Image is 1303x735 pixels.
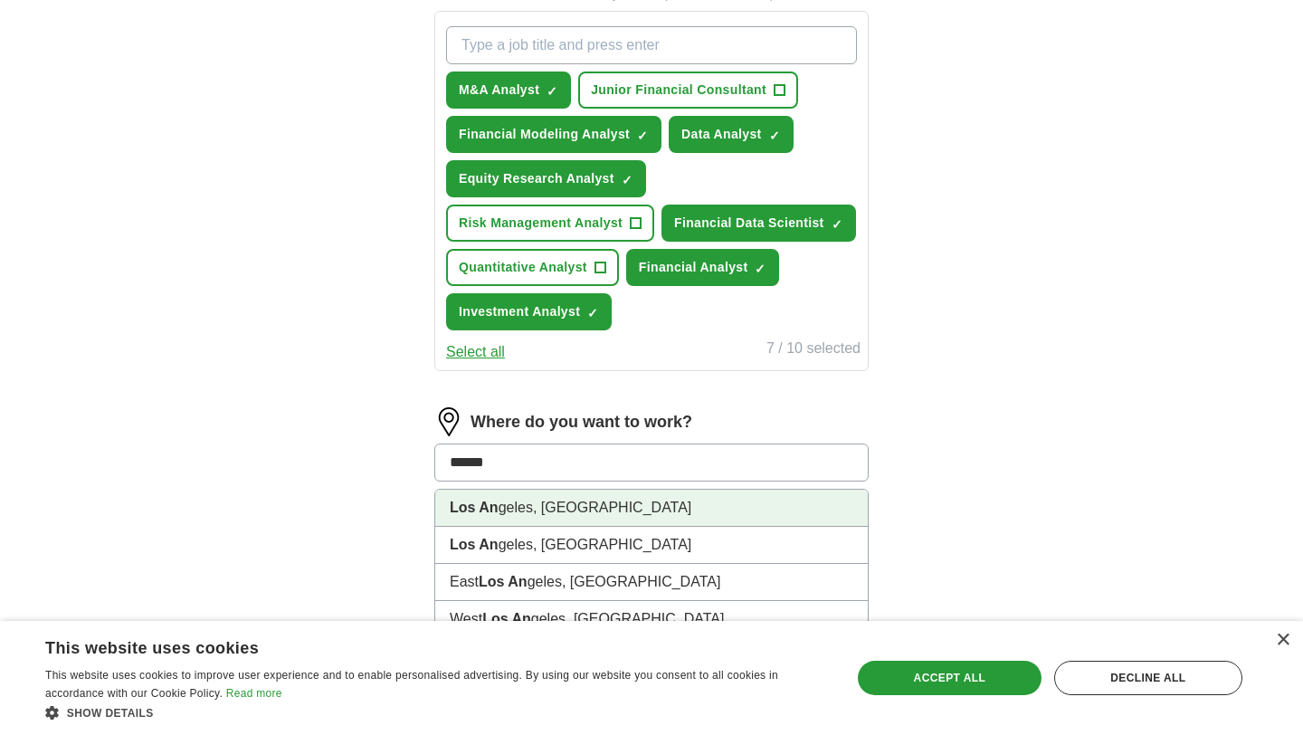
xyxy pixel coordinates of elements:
[639,258,748,277] span: Financial Analyst
[446,72,571,109] button: M&A Analyst✓
[459,125,630,144] span: Financial Modeling Analyst
[482,611,531,626] strong: Los An
[578,72,798,109] button: Junior Financial Consultant
[832,217,842,232] span: ✓
[446,249,619,286] button: Quantitative Analyst
[459,258,587,277] span: Quantitative Analyst
[45,669,778,700] span: This website uses cookies to improve user experience and to enable personalised advertising. By u...
[591,81,766,100] span: Junior Financial Consultant
[766,338,861,363] div: 7 / 10 selected
[67,707,154,720] span: Show details
[459,81,539,100] span: M&A Analyst
[435,490,868,527] li: geles, [GEOGRAPHIC_DATA]
[446,205,654,242] button: Risk Management Analyst
[434,407,463,436] img: location.png
[661,205,856,242] button: Financial Data Scientist✓
[450,537,499,552] strong: Los An
[669,116,794,153] button: Data Analyst✓
[471,410,692,434] label: Where do you want to work?
[450,500,499,515] strong: Los An
[681,125,762,144] span: Data Analyst
[858,661,1041,695] div: Accept all
[547,84,557,99] span: ✓
[755,262,766,276] span: ✓
[435,564,868,601] li: East geles, [GEOGRAPHIC_DATA]
[446,116,661,153] button: Financial Modeling Analyst✓
[622,173,632,187] span: ✓
[587,306,598,320] span: ✓
[769,129,780,143] span: ✓
[459,169,614,188] span: Equity Research Analyst
[626,249,780,286] button: Financial Analyst✓
[1276,634,1289,647] div: Close
[45,703,828,721] div: Show details
[637,129,648,143] span: ✓
[45,632,783,659] div: This website uses cookies
[459,214,623,233] span: Risk Management Analyst
[674,214,824,233] span: Financial Data Scientist
[446,341,505,363] button: Select all
[1054,661,1242,695] div: Decline all
[435,601,868,638] li: West geles, [GEOGRAPHIC_DATA]
[446,26,857,64] input: Type a job title and press enter
[226,687,282,700] a: Read more, opens a new window
[479,574,528,589] strong: Los An
[459,302,580,321] span: Investment Analyst
[435,527,868,564] li: geles, [GEOGRAPHIC_DATA]
[446,293,612,330] button: Investment Analyst✓
[446,160,646,197] button: Equity Research Analyst✓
